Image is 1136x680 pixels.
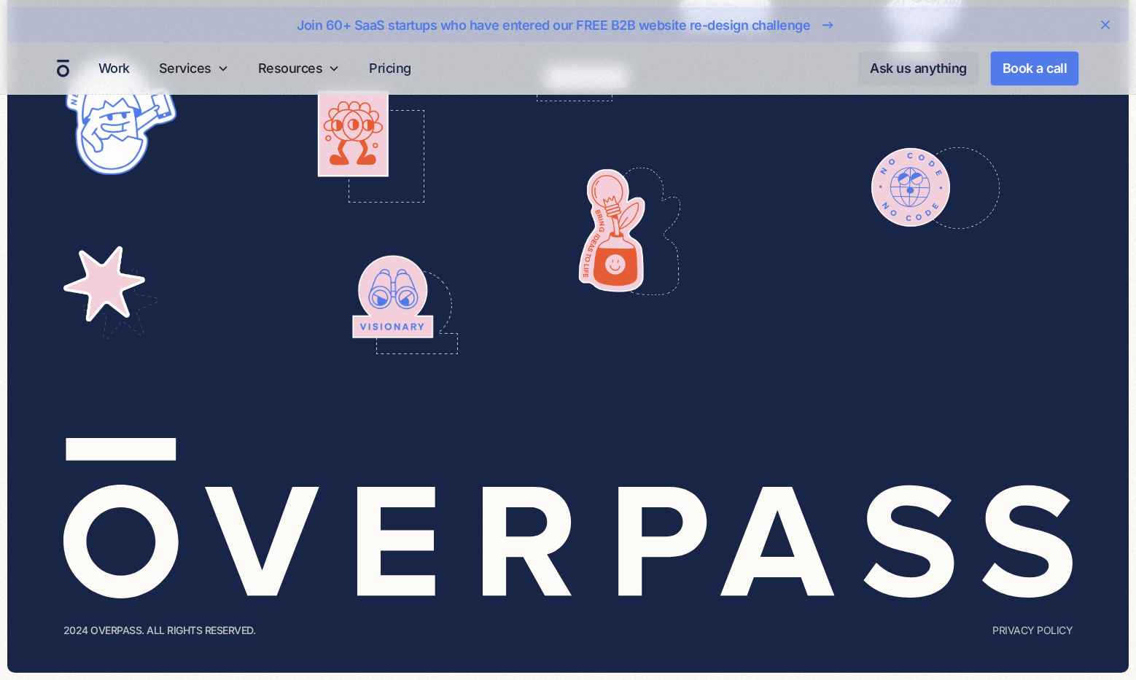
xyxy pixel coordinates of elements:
[252,42,346,94] div: Resources
[54,13,1082,36] a: Join 60+ SaaS startups who have entered our FREE B2B website re-design challenge
[57,59,69,78] a: home
[63,622,256,638] div: 2024 Overpass. All rights reserved.
[153,42,235,94] div: Services
[990,51,1080,86] a: Book a call
[297,15,810,35] div: Join 60+ SaaS startups who have entered our FREE B2B website re-design challenge
[159,58,211,78] div: Services
[992,622,1073,638] a: Privacy Policy
[858,52,979,85] a: Ask us anything
[363,54,417,82] a: Pricing
[258,58,323,78] div: Resources
[93,54,136,82] a: Work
